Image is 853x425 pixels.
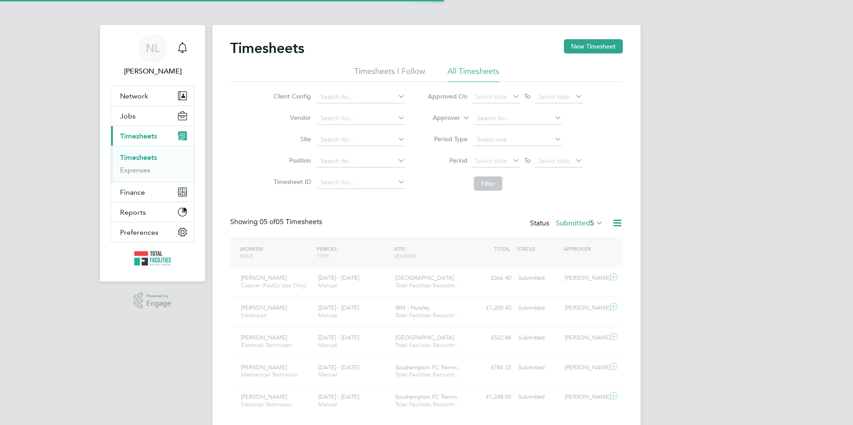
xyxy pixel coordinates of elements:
[120,188,145,196] span: Finance
[120,112,136,120] span: Jobs
[260,217,322,226] span: 05 Timesheets
[271,92,311,100] label: Client Config
[354,66,425,82] li: Timesheets I Follow
[522,90,533,102] span: To
[111,66,195,77] span: Nicola Lawrence
[447,66,499,82] li: All Timesheets
[590,219,594,228] span: 5
[271,156,311,164] label: Position
[420,114,460,123] label: Approver
[146,42,160,54] span: NL
[146,292,171,300] span: Powered by
[134,251,171,266] img: tfrecruitment-logo-retina.png
[111,146,194,182] div: Timesheets
[111,182,194,202] button: Finance
[427,92,468,100] label: Approved On
[317,134,405,146] input: Search for...
[271,178,311,186] label: Timesheet ID
[530,217,605,230] div: Status
[120,166,150,174] a: Expenses
[271,114,311,122] label: Vendor
[111,222,194,242] button: Preferences
[111,202,194,222] button: Reports
[427,135,468,143] label: Period Type
[474,112,562,125] input: Search for...
[427,156,468,164] label: Period
[100,25,205,282] nav: Main navigation
[260,217,276,226] span: 05 of
[564,39,623,53] button: New Timesheet
[475,157,507,165] span: Select date
[474,134,562,146] input: Select one
[120,153,157,162] a: Timesheets
[111,126,194,146] button: Timesheets
[134,292,172,309] a: Powered byEngage
[538,157,570,165] span: Select date
[475,93,507,101] span: Select date
[111,34,195,77] a: NL[PERSON_NAME]
[538,93,570,101] span: Select date
[556,219,603,228] label: Submitted
[230,39,304,57] h2: Timesheets
[111,106,194,126] button: Jobs
[111,86,194,106] button: Network
[120,208,146,217] span: Reports
[120,132,157,140] span: Timesheets
[146,300,171,307] span: Engage
[317,155,405,168] input: Search for...
[120,228,158,237] span: Preferences
[111,251,195,266] a: Go to home page
[474,176,502,191] button: Filter
[317,176,405,189] input: Search for...
[120,92,148,100] span: Network
[522,155,533,166] span: To
[271,135,311,143] label: Site
[317,91,405,103] input: Search for...
[317,112,405,125] input: Search for...
[230,217,324,227] div: Showing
